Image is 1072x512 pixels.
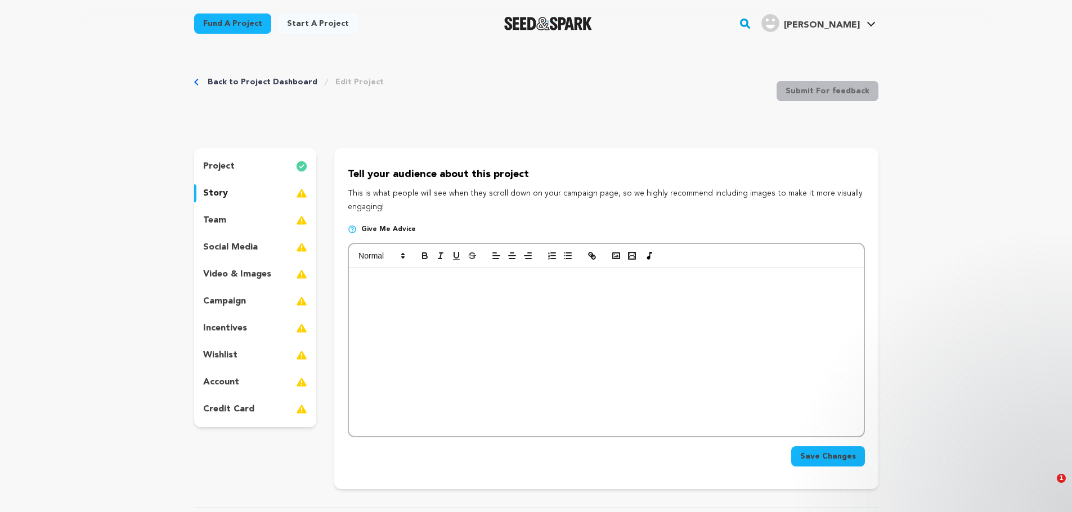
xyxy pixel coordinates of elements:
p: account [203,375,239,389]
img: help-circle.svg [348,225,357,234]
p: story [203,187,228,200]
p: credit card [203,402,254,416]
img: warning-full.svg [296,214,307,227]
img: check-circle-full.svg [296,160,307,173]
a: Back to Project Dashboard [208,76,317,88]
div: Breadcrumb [194,76,384,88]
a: Seed&Spark Homepage [504,17,593,30]
a: Edit Project [335,76,384,88]
button: account [194,373,317,391]
img: warning-full.svg [296,375,307,389]
p: wishlist [203,348,237,362]
button: incentives [194,319,317,337]
p: video & images [203,268,271,281]
img: warning-full.svg [296,321,307,335]
a: Fund a project [194,13,271,34]
span: Save Changes [800,451,856,462]
button: Submit For feedback [777,81,878,101]
span: [PERSON_NAME] [784,21,860,30]
p: incentives [203,321,247,335]
span: 1 [1057,474,1066,483]
img: warning-full.svg [296,348,307,362]
img: warning-full.svg [296,241,307,254]
iframe: Intercom live chat [1034,474,1061,501]
img: warning-full.svg [296,402,307,416]
p: This is what people will see when they scroll down on your campaign page, so we highly recommend ... [348,187,864,214]
span: Give me advice [361,225,416,234]
p: Tell your audience about this project [348,166,864,183]
img: Seed&Spark Logo Dark Mode [504,17,593,30]
img: warning-full.svg [296,268,307,281]
button: credit card [194,400,317,418]
button: video & images [194,265,317,283]
p: campaign [203,294,246,308]
p: team [203,214,226,227]
img: warning-full.svg [296,294,307,308]
button: campaign [194,292,317,310]
button: Save Changes [791,446,865,466]
span: Connor R.'s Profile [759,12,878,35]
p: project [203,160,235,173]
div: Connor R.'s Profile [761,14,860,32]
button: story [194,184,317,202]
img: user.png [761,14,779,32]
a: Start a project [278,13,358,34]
img: warning-full.svg [296,187,307,200]
p: social media [203,241,258,254]
button: social media [194,238,317,256]
button: wishlist [194,346,317,364]
button: project [194,157,317,175]
a: Connor R.'s Profile [759,12,878,32]
button: team [194,211,317,229]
